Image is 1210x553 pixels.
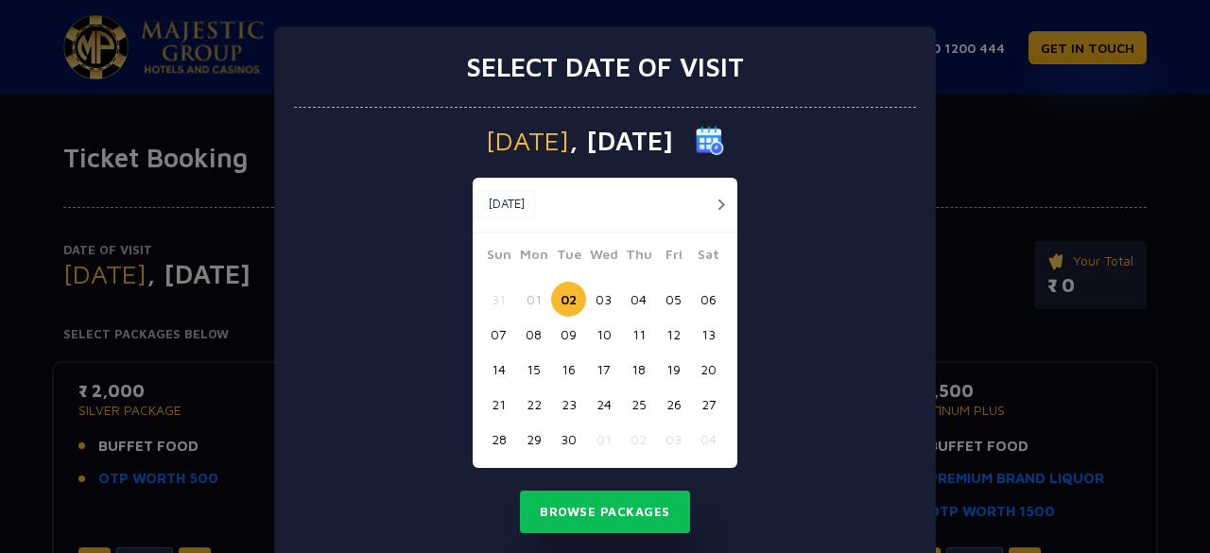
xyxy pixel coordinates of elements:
[691,352,726,387] button: 20
[516,282,551,317] button: 01
[586,317,621,352] button: 10
[516,387,551,422] button: 22
[691,317,726,352] button: 13
[691,244,726,270] span: Sat
[516,422,551,457] button: 29
[586,387,621,422] button: 24
[656,282,691,317] button: 05
[520,491,690,534] button: Browse Packages
[656,352,691,387] button: 19
[696,127,724,155] img: calender icon
[656,387,691,422] button: 26
[516,352,551,387] button: 15
[586,352,621,387] button: 17
[656,422,691,457] button: 03
[516,244,551,270] span: Mon
[569,128,673,154] span: , [DATE]
[621,317,656,352] button: 11
[621,352,656,387] button: 18
[516,317,551,352] button: 08
[481,282,516,317] button: 31
[586,244,621,270] span: Wed
[691,422,726,457] button: 04
[691,282,726,317] button: 06
[481,387,516,422] button: 21
[551,282,586,317] button: 02
[621,282,656,317] button: 04
[586,422,621,457] button: 01
[621,387,656,422] button: 25
[621,244,656,270] span: Thu
[551,244,586,270] span: Tue
[481,244,516,270] span: Sun
[481,317,516,352] button: 07
[691,387,726,422] button: 27
[486,128,569,154] span: [DATE]
[477,190,535,218] button: [DATE]
[551,352,586,387] button: 16
[466,51,744,83] h3: Select date of visit
[656,317,691,352] button: 12
[551,422,586,457] button: 30
[481,422,516,457] button: 28
[551,387,586,422] button: 23
[656,244,691,270] span: Fri
[551,317,586,352] button: 09
[481,352,516,387] button: 14
[621,422,656,457] button: 02
[586,282,621,317] button: 03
